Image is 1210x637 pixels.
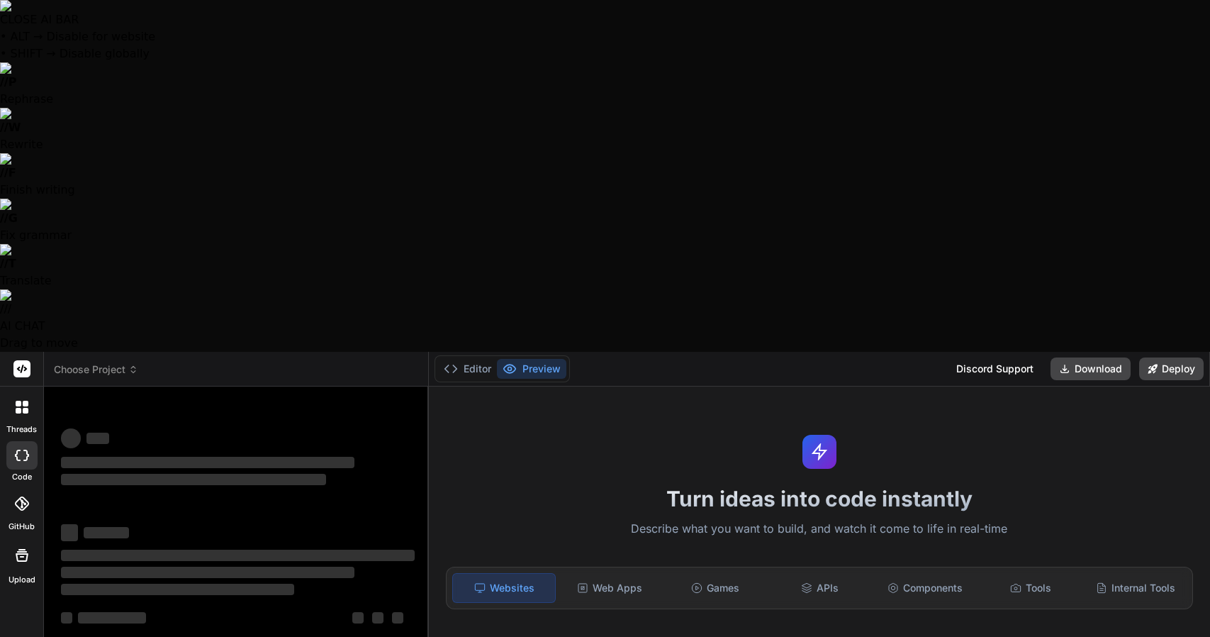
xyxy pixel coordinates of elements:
span: ‌ [78,612,146,624]
span: ‌ [392,612,403,624]
div: Discord Support [948,358,1042,380]
div: Internal Tools [1085,573,1187,603]
label: GitHub [9,521,35,533]
span: ‌ [352,612,364,624]
div: Web Apps [559,573,661,603]
div: APIs [769,573,871,603]
span: ‌ [61,612,72,624]
h1: Turn ideas into code instantly [437,486,1201,511]
span: ‌ [372,612,383,624]
div: Tools [979,573,1081,603]
div: Games [663,573,766,603]
span: Choose Project [54,362,138,377]
span: ‌ [61,550,415,561]
span: ‌ [61,428,81,448]
span: ‌ [86,433,109,444]
span: ‌ [61,524,78,541]
span: ‌ [61,457,354,468]
label: threads [6,423,37,436]
span: ‌ [61,584,294,595]
span: ‌ [84,527,129,538]
button: Editor [438,359,497,379]
p: Describe what you want to build, and watch it come to life in real-time [437,520,1201,538]
label: Upload [9,574,35,586]
div: Websites [452,573,556,603]
span: ‌ [61,474,326,485]
button: Preview [497,359,566,379]
button: Deploy [1139,358,1204,380]
div: Components [874,573,976,603]
label: code [12,471,32,483]
button: Download [1051,358,1131,380]
span: ‌ [61,567,354,578]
